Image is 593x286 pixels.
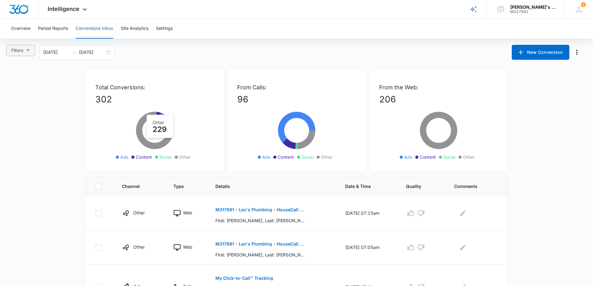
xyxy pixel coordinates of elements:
[301,154,313,160] span: Social
[215,242,306,246] p: M317991 - Lex's Plumbing - HouseCall Pro New Scheduled Job
[237,83,356,91] p: From Calls:
[581,2,586,7] div: notifications count
[79,49,105,56] input: End date
[215,208,306,212] p: M317991 - Lex's Plumbing - HouseCall Pro New Scheduled Job
[512,45,569,60] button: New Conversion
[237,93,356,106] p: 96
[379,83,498,91] p: From the Web:
[215,183,321,190] span: Details
[458,208,468,218] button: Edit Comments
[404,154,412,160] span: Ads
[133,209,145,216] p: Other
[338,196,398,230] td: [DATE] 07:15am
[120,154,128,160] span: Ads
[11,19,31,39] button: Overview
[215,271,273,286] button: My Click-to-Call™ Tracking
[38,19,68,39] button: Period Reports
[173,183,191,190] span: Type
[6,45,35,56] button: Filters
[215,251,306,258] p: First: [PERSON_NAME], Last: [PERSON_NAME], Email: [PERSON_NAME][EMAIL_ADDRESS][PERSON_NAME][DOMAI...
[215,217,306,224] p: First: [PERSON_NAME], Last: [PERSON_NAME], Email: [PERSON_NAME][EMAIL_ADDRESS][PERSON_NAME][DOMAI...
[11,47,23,54] span: Filters
[345,183,382,190] span: Date & Time
[262,154,270,160] span: Ads
[510,5,556,10] div: account name
[156,19,173,39] button: Settings
[121,19,148,39] button: Site Analytics
[278,154,294,160] span: Content
[321,154,332,160] span: Other
[122,183,149,190] span: Channel
[72,50,77,55] span: to
[43,49,69,56] input: Start date
[338,230,398,265] td: [DATE] 07:05am
[183,244,192,250] p: Web
[510,10,556,14] div: account id
[215,237,306,251] button: M317991 - Lex's Plumbing - HouseCall Pro New Scheduled Job
[458,242,468,252] button: Edit Comments
[454,183,489,190] span: Comments
[406,183,430,190] span: Quality
[463,154,474,160] span: Other
[136,154,152,160] span: Content
[76,19,113,39] button: Conversions Inbox
[72,50,77,55] span: swap-right
[420,154,436,160] span: Content
[379,93,498,106] p: 206
[159,154,172,160] span: Social
[48,6,79,12] span: Intelligence
[179,154,191,160] span: Other
[133,244,145,250] p: Other
[95,93,214,106] p: 302
[95,83,214,91] p: Total Conversions:
[443,154,455,160] span: Social
[183,209,192,216] p: Web
[572,47,582,57] button: Manage Numbers
[215,202,306,217] button: M317991 - Lex's Plumbing - HouseCall Pro New Scheduled Job
[215,276,273,280] p: My Click-to-Call™ Tracking
[581,2,586,7] span: 1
